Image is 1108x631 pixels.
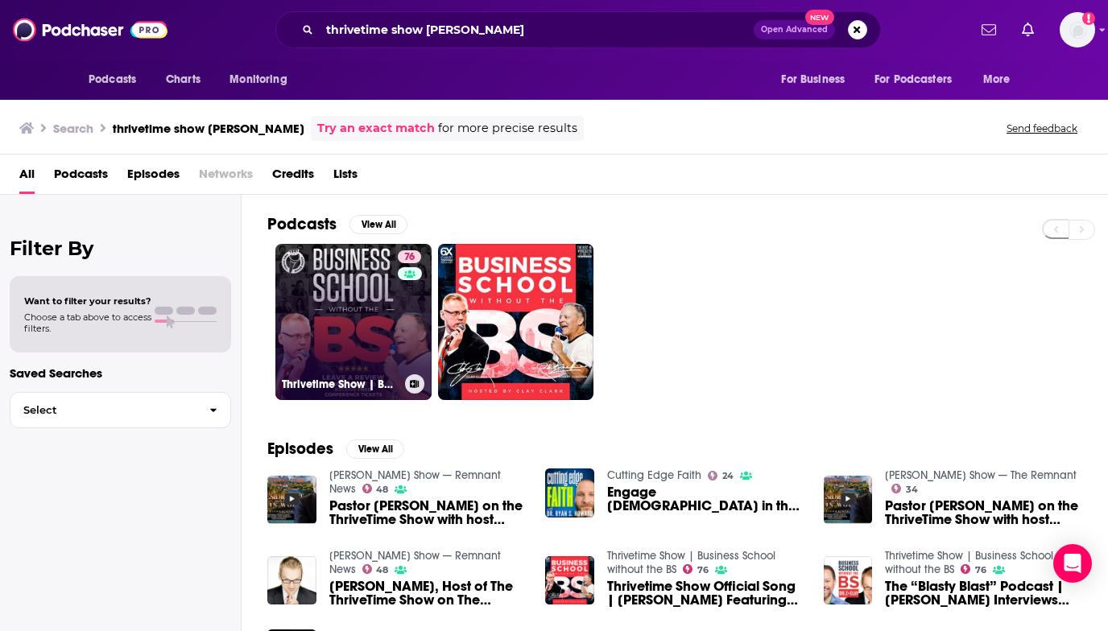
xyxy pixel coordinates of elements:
[864,64,975,95] button: open menu
[1015,16,1040,43] a: Show notifications dropdown
[607,468,701,482] a: Cutting Edge Faith
[362,484,389,493] a: 48
[346,439,404,459] button: View All
[199,161,253,194] span: Networks
[13,14,167,45] img: Podchaser - Follow, Share and Rate Podcasts
[53,121,93,136] h3: Search
[972,64,1031,95] button: open menu
[267,439,333,459] h2: Episodes
[333,161,358,194] a: Lists
[805,10,834,25] span: New
[155,64,210,95] a: Charts
[975,16,1003,43] a: Show notifications dropdown
[885,579,1082,607] span: The “Blasty Blast” Podcast | [PERSON_NAME] Interviews Thrivetime Show Conference Guests
[218,64,308,95] button: open menu
[267,439,404,459] a: EpisodesView All
[349,215,407,234] button: View All
[874,68,952,91] span: For Podcasters
[683,564,709,574] a: 76
[282,377,399,391] h3: Thrivetime Show | Business School without the BS
[275,244,432,400] a: 76Thrivetime Show | Business School without the BS
[607,549,775,576] a: Thrivetime Show | Business School without the BS
[885,549,1053,576] a: Thrivetime Show | Business School without the BS
[89,68,136,91] span: Podcasts
[975,567,986,574] span: 76
[885,468,1077,482] a: Todd Coconato Show — The Remnant
[607,485,804,513] span: Engage [DEMOGRAPHIC_DATA] in the Details | [PERSON_NAME] Interview on The ThriveTime Show with [P...
[10,237,231,260] h2: Filter By
[906,486,918,493] span: 34
[607,579,804,607] a: Thrivetime Show Official Song | Clay Clark Featuring Brett Raio | Discover Clay Clark's Entire Li...
[329,549,501,576] a: Todd Coconato Show — Remnant News
[10,405,196,415] span: Select
[545,556,594,605] img: Thrivetime Show Official Song | Clay Clark Featuring Brett Raio | Discover Clay Clark's Entire Li...
[1060,12,1095,47] img: User Profile
[1002,122,1082,135] button: Send feedback
[329,579,527,607] span: [PERSON_NAME], Host of The ThriveTime Show on The [PERSON_NAME] Show -- The Remnant
[362,564,389,574] a: 48
[824,476,873,525] img: Pastor Todd Coconato on the ThriveTime Show with host Clay Clark 5/3/2021
[761,26,828,34] span: Open Advanced
[770,64,865,95] button: open menu
[961,564,986,574] a: 76
[607,579,804,607] span: Thrivetime Show Official Song | [PERSON_NAME] Featuring [PERSON_NAME] | Discover [PERSON_NAME] En...
[754,20,835,39] button: Open AdvancedNew
[1053,544,1092,583] div: Open Intercom Messenger
[275,11,881,48] div: Search podcasts, credits, & more...
[24,295,151,307] span: Want to filter your results?
[113,121,304,136] h3: thrivetime show [PERSON_NAME]
[1060,12,1095,47] button: Show profile menu
[320,17,754,43] input: Search podcasts, credits, & more...
[272,161,314,194] a: Credits
[19,161,35,194] a: All
[438,119,577,138] span: for more precise results
[267,214,337,234] h2: Podcasts
[10,365,231,381] p: Saved Searches
[329,468,501,496] a: Todd Coconato Show — Remnant News
[824,556,873,605] img: The “Blasty Blast” Podcast | Clay Clark Interviews Thrivetime Show Conference Guests
[891,484,918,493] a: 34
[229,68,287,91] span: Monitoring
[545,468,594,518] img: Engage God in the Details | Ryan's Interview on The ThriveTime Show with Clay Clark
[317,119,435,138] a: Try an exact match
[607,485,804,513] a: Engage God in the Details | Ryan's Interview on The ThriveTime Show with Clay Clark
[398,250,421,263] a: 76
[885,499,1082,526] span: Pastor [PERSON_NAME] on the ThriveTime Show with host [PERSON_NAME] [DATE]
[376,567,388,574] span: 48
[329,499,527,526] span: Pastor [PERSON_NAME] on the ThriveTime Show with host [PERSON_NAME] [DATE]
[376,486,388,493] span: 48
[10,392,231,428] button: Select
[329,579,527,607] a: Clay Clark, Host of The ThriveTime Show on The Todd Coconato Show -- The Remnant
[885,499,1082,526] a: Pastor Todd Coconato on the ThriveTime Show with host Clay Clark 5/3/2021
[54,161,108,194] a: Podcasts
[404,250,415,266] span: 76
[329,499,527,526] a: Pastor Todd Coconato on the ThriveTime Show with host Clay Clark 5/3/2021
[1082,12,1095,25] svg: Add a profile image
[885,579,1082,607] a: The “Blasty Blast” Podcast | Clay Clark Interviews Thrivetime Show Conference Guests
[781,68,845,91] span: For Business
[722,472,734,480] span: 24
[1060,12,1095,47] span: Logged in as megcassidy
[77,64,157,95] button: open menu
[267,214,407,234] a: PodcastsView All
[166,68,201,91] span: Charts
[24,311,151,334] span: Choose a tab above to access filters.
[708,471,734,480] a: 24
[697,567,709,574] span: 76
[267,556,316,605] img: Clay Clark, Host of The ThriveTime Show on The Todd Coconato Show -- The Remnant
[267,476,316,525] img: Pastor Todd Coconato on the ThriveTime Show with host Clay Clark 5/3/2021
[127,161,180,194] a: Episodes
[983,68,1011,91] span: More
